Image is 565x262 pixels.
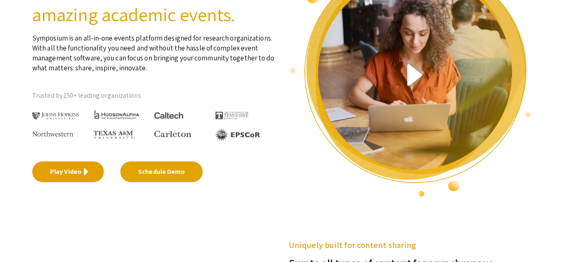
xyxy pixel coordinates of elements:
[120,161,203,182] a: Schedule Demo
[93,110,140,119] img: HudsonAlpha
[32,112,79,120] img: Johns Hopkins University
[93,131,135,139] img: Texas A&M University
[154,131,192,137] img: Carleton
[32,131,74,136] img: Northwestern
[32,161,104,182] a: Play Video
[215,112,249,119] img: The University of Tennessee
[154,112,183,119] img: Caltech
[32,89,276,102] p: Trusted by 150+ leading organizations
[215,129,261,141] img: EPSCOR
[32,27,276,73] p: Symposium is an all-in-one events platform designed for research organizations. With all the func...
[289,239,533,251] h5: Uniquely built for content sharing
